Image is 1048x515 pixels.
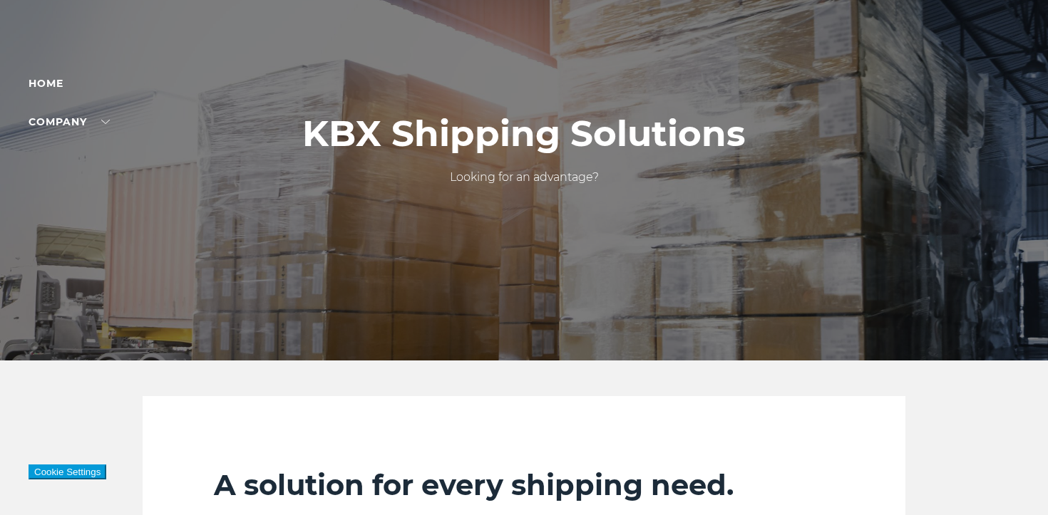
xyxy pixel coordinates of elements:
[302,169,746,186] p: Looking for an advantage?
[29,464,106,479] button: Cookie Settings
[29,115,110,128] a: Company
[302,113,746,155] h1: KBX Shipping Solutions
[214,467,834,503] h2: A solution for every shipping need.
[29,77,63,90] a: Home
